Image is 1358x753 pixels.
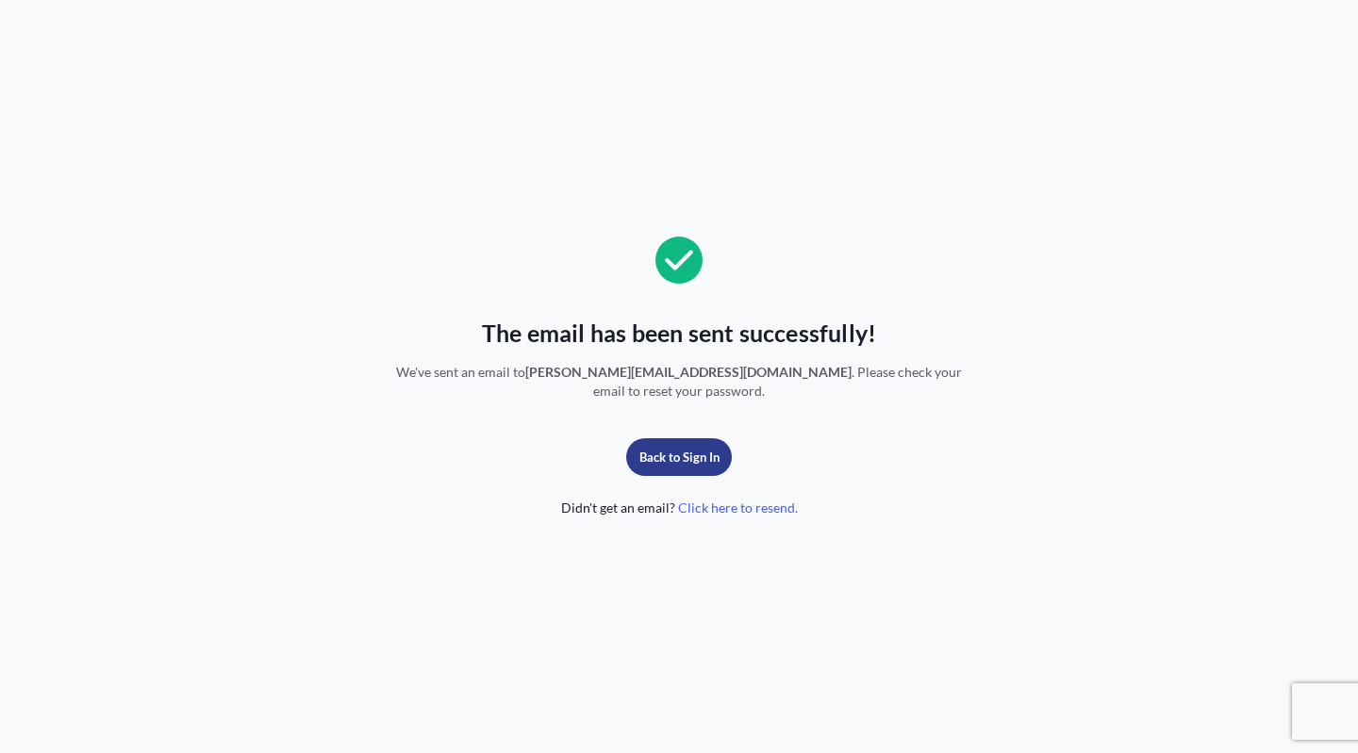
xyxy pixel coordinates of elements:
[639,448,720,467] p: Back to Sign In
[383,363,975,401] span: We've sent an email to . Please check your email to reset your password.
[678,499,798,517] span: Click here to resend.
[482,318,876,348] span: The email has been sent successfully!
[626,438,732,476] button: Back to Sign In
[525,364,852,380] span: [PERSON_NAME][EMAIL_ADDRESS][DOMAIN_NAME]
[561,499,798,517] span: Didn't get an email?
